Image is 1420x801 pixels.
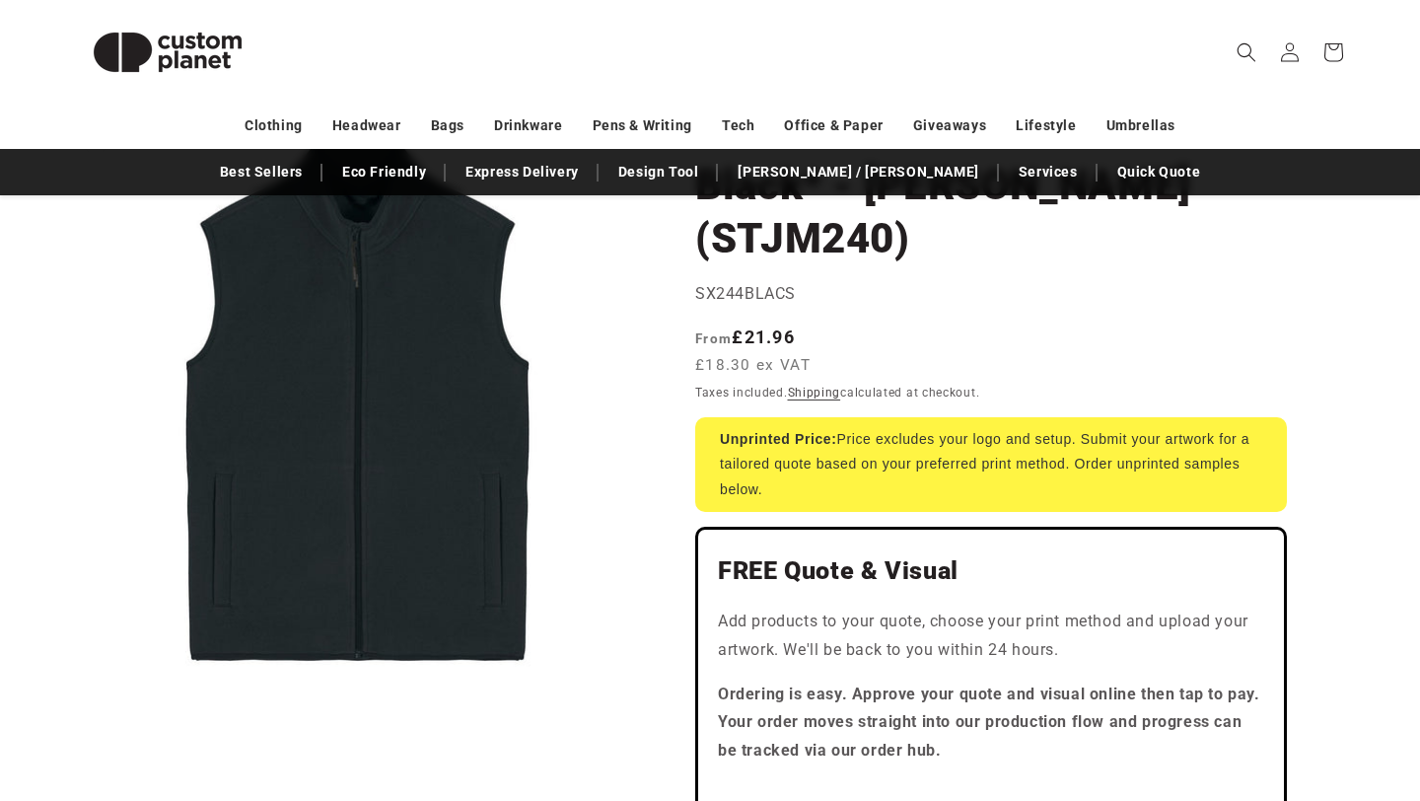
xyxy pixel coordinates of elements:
[1107,155,1211,189] a: Quick Quote
[695,383,1287,402] div: Taxes included. calculated at checkout.
[593,109,692,143] a: Pens & Writing
[695,284,796,303] span: SX244BLACS
[69,8,266,97] img: Custom Planet
[1009,155,1088,189] a: Services
[1106,109,1175,143] a: Umbrellas
[431,109,464,143] a: Bags
[332,109,401,143] a: Headwear
[69,112,646,690] media-gallery: Gallery Viewer
[718,685,1260,761] strong: Ordering is easy. Approve your quote and visual online then tap to pay. Your order moves straight...
[695,159,1287,265] h1: Black* - [PERSON_NAME] (STJM240)
[245,109,303,143] a: Clothing
[695,417,1287,512] div: Price excludes your logo and setup. Submit your artwork for a tailored quote based on your prefer...
[784,109,883,143] a: Office & Paper
[1016,109,1076,143] a: Lifestyle
[720,431,837,447] strong: Unprinted Price:
[494,109,562,143] a: Drinkware
[913,109,986,143] a: Giveaways
[695,330,732,346] span: From
[722,109,754,143] a: Tech
[728,155,988,189] a: [PERSON_NAME] / [PERSON_NAME]
[695,354,811,377] span: £18.30 ex VAT
[456,155,589,189] a: Express Delivery
[695,327,795,347] strong: £21.96
[1225,31,1268,74] summary: Search
[718,781,1264,801] iframe: Customer reviews powered by Trustpilot
[210,155,313,189] a: Best Sellers
[1321,706,1420,801] iframe: Chat Widget
[788,386,841,400] a: Shipping
[332,155,436,189] a: Eco Friendly
[718,608,1264,665] p: Add products to your quote, choose your print method and upload your artwork. We'll be back to yo...
[608,155,709,189] a: Design Tool
[718,555,1264,587] h2: FREE Quote & Visual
